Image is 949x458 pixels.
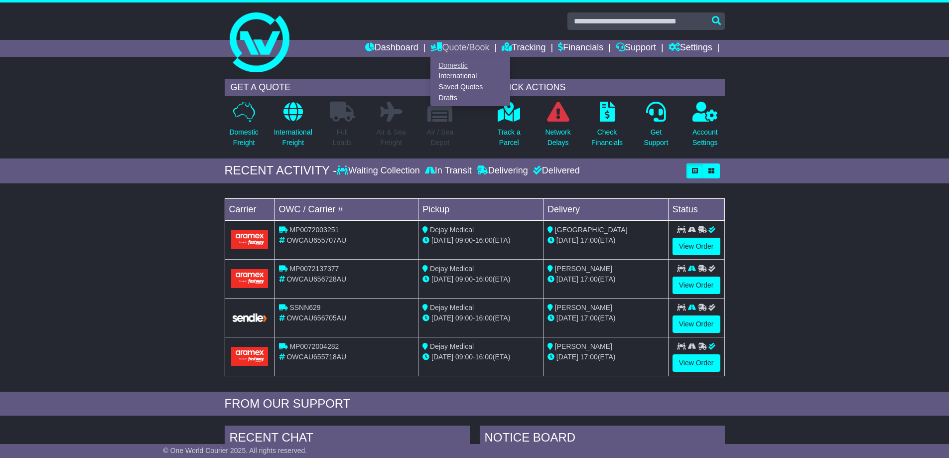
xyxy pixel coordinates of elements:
span: MP0072003251 [289,226,339,234]
span: [PERSON_NAME] [555,304,612,311]
span: [DATE] [431,314,453,322]
td: Carrier [225,198,274,220]
a: AccountSettings [692,101,718,153]
img: Aramex.png [231,347,269,365]
span: [DATE] [556,353,578,361]
span: [DATE] [431,353,453,361]
div: QUICK ACTIONS [490,79,725,96]
div: Delivering [474,165,531,176]
div: - (ETA) [422,235,539,246]
div: In Transit [422,165,474,176]
div: (ETA) [547,235,664,246]
span: OWCAU656728AU [286,275,346,283]
a: DomesticFreight [229,101,259,153]
a: NetworkDelays [544,101,571,153]
a: Tracking [502,40,545,57]
p: Air / Sea Depot [427,127,454,148]
p: Get Support [644,127,668,148]
span: 17:00 [580,236,598,244]
img: Aramex.png [231,269,269,288]
a: Dashboard [365,40,418,57]
div: (ETA) [547,352,664,362]
span: [PERSON_NAME] [555,265,612,273]
span: [DATE] [431,275,453,283]
span: 17:00 [580,353,598,361]
a: Track aParcel [497,101,521,153]
div: (ETA) [547,313,664,323]
p: Air & Sea Freight [377,127,406,148]
div: Quote/Book [430,57,510,106]
div: FROM OUR SUPPORT [225,397,725,411]
a: CheckFinancials [591,101,623,153]
a: Financials [558,40,603,57]
span: Dejay Medical [430,226,474,234]
span: MP0072004282 [289,342,339,350]
span: © One World Courier 2025. All rights reserved. [163,447,307,455]
span: 09:00 [455,236,473,244]
span: 09:00 [455,314,473,322]
a: GetSupport [643,101,669,153]
span: Dejay Medical [430,265,474,273]
div: (ETA) [547,274,664,285]
span: 17:00 [580,314,598,322]
span: MP0072137377 [289,265,339,273]
div: - (ETA) [422,313,539,323]
p: Account Settings [692,127,718,148]
img: Aramex.png [231,230,269,249]
a: Drafts [431,92,510,103]
img: GetCarrierServiceLogo [231,312,269,323]
span: [DATE] [556,275,578,283]
div: RECENT CHAT [225,426,470,453]
span: Dejay Medical [430,342,474,350]
span: [DATE] [431,236,453,244]
td: OWC / Carrier # [274,198,418,220]
span: 16:00 [475,314,493,322]
p: Network Delays [545,127,570,148]
p: International Freight [274,127,312,148]
p: Track a Parcel [498,127,521,148]
span: 09:00 [455,275,473,283]
span: OWCAU655718AU [286,353,346,361]
div: - (ETA) [422,352,539,362]
span: Dejay Medical [430,304,474,311]
a: View Order [673,277,720,294]
p: Full Loads [330,127,355,148]
a: InternationalFreight [273,101,313,153]
span: SSNN629 [289,304,320,311]
td: Delivery [543,198,668,220]
span: [DATE] [556,236,578,244]
a: Quote/Book [430,40,489,57]
a: View Order [673,315,720,333]
span: OWCAU656705AU [286,314,346,322]
span: [DATE] [556,314,578,322]
span: OWCAU655707AU [286,236,346,244]
a: International [431,71,510,82]
a: Support [616,40,656,57]
span: 16:00 [475,275,493,283]
td: Status [668,198,724,220]
span: [PERSON_NAME] [555,342,612,350]
div: Delivered [531,165,580,176]
span: 17:00 [580,275,598,283]
div: - (ETA) [422,274,539,285]
span: 09:00 [455,353,473,361]
div: NOTICE BOARD [480,426,725,453]
div: RECENT ACTIVITY - [225,163,337,178]
div: GET A QUOTE [225,79,460,96]
a: Saved Quotes [431,82,510,93]
a: Domestic [431,60,510,71]
a: Settings [669,40,712,57]
span: 16:00 [475,236,493,244]
span: 16:00 [475,353,493,361]
td: Pickup [418,198,543,220]
div: Waiting Collection [337,165,422,176]
p: Check Financials [591,127,623,148]
a: View Order [673,354,720,372]
span: [GEOGRAPHIC_DATA] [555,226,628,234]
a: View Order [673,238,720,255]
p: Domestic Freight [229,127,258,148]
